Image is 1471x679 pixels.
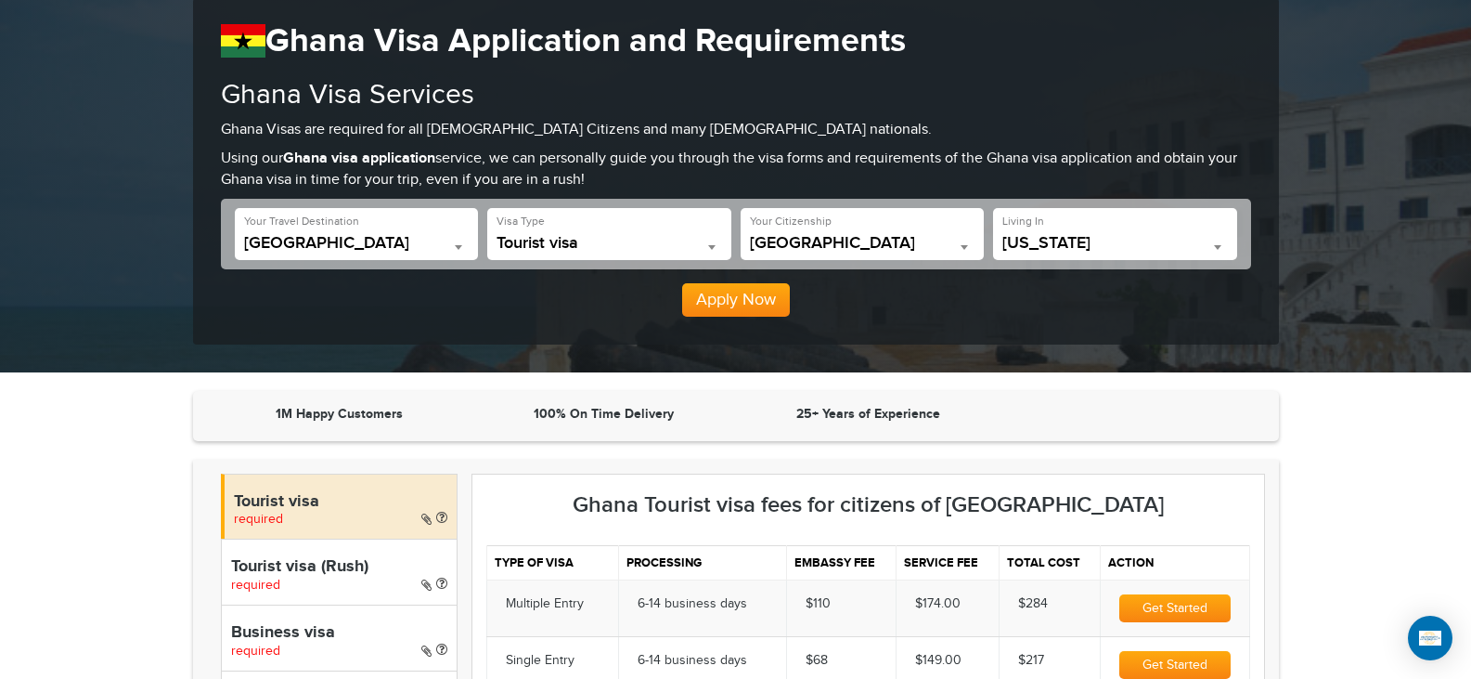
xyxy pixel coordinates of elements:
strong: 1M Happy Customers [276,406,403,422]
iframe: Customer reviews powered by Trustpilot [1005,405,1260,427]
h1: Ghana Visa Application and Requirements [221,21,1251,61]
h4: Business visa [231,624,447,643]
th: Embassy fee [786,545,896,580]
strong: 25+ Years of Experience [796,406,940,422]
span: United States [750,234,975,260]
span: $284 [1018,596,1048,611]
span: 6-14 business days [638,653,747,668]
p: Using our service, we can personally guide you through the visa forms and requirements of the Gha... [221,149,1251,191]
span: Single Entry [506,653,574,668]
span: Ghana [244,234,470,253]
th: Service fee [897,545,999,580]
label: Your Citizenship [750,214,832,229]
strong: Ghana visa application [283,150,435,167]
span: required [234,512,283,527]
span: 6-14 business days [638,596,747,611]
span: $217 [1018,653,1044,668]
a: Get Started [1119,601,1231,616]
th: Total cost [999,545,1100,580]
button: Apply Now [682,283,790,317]
h4: Tourist visa [234,493,447,512]
th: Action [1100,545,1249,580]
a: Get Started [1119,658,1231,672]
strong: 100% On Time Delivery [534,406,674,422]
span: California [1002,234,1228,253]
span: California [1002,234,1228,260]
th: Type of visa [486,545,618,580]
span: Multiple Entry [506,596,584,611]
label: Your Travel Destination [244,214,359,229]
button: Get Started [1119,594,1231,622]
span: Ghana [244,234,470,260]
span: required [231,644,280,659]
span: $149.00 [915,653,961,668]
span: Tourist visa [497,234,722,253]
div: Open Intercom Messenger [1408,616,1452,660]
label: Visa Type [497,214,545,229]
span: $174.00 [915,596,961,611]
th: Processing [618,545,786,580]
h3: Ghana Tourist visa fees for citizens of [GEOGRAPHIC_DATA] [486,493,1250,517]
h4: Tourist visa (Rush) [231,558,447,577]
p: Ghana Visas are required for all [DEMOGRAPHIC_DATA] Citizens and many [DEMOGRAPHIC_DATA] nationals. [221,120,1251,141]
h2: Ghana Visa Services [221,80,1251,111]
span: $110 [806,596,831,611]
label: Living In [1002,214,1044,229]
span: United States [750,234,975,253]
button: Get Started [1119,651,1231,679]
span: Tourist visa [497,234,722,260]
span: required [231,578,280,593]
span: $68 [806,653,828,668]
